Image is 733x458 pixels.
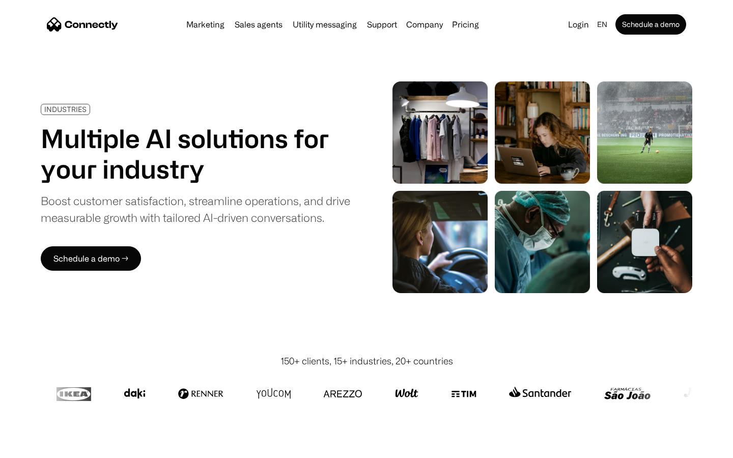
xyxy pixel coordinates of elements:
div: 150+ clients, 15+ industries, 20+ countries [280,354,453,368]
a: Schedule a demo → [41,246,141,271]
div: INDUSTRIES [44,105,87,113]
a: Schedule a demo [615,14,686,35]
a: Pricing [448,20,483,28]
div: en [593,17,613,32]
a: Utility messaging [289,20,361,28]
aside: Language selected: English [10,439,61,454]
div: Company [406,17,443,32]
a: Login [564,17,593,32]
a: Support [363,20,401,28]
a: Marketing [182,20,229,28]
h1: Multiple AI solutions for your industry [41,123,350,184]
a: Sales agents [231,20,287,28]
div: Company [403,17,446,32]
a: home [47,17,118,32]
ul: Language list [20,440,61,454]
div: Boost customer satisfaction, streamline operations, and drive measurable growth with tailored AI-... [41,192,350,226]
div: en [597,17,607,32]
